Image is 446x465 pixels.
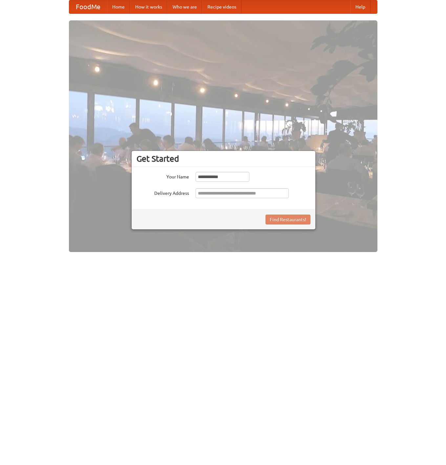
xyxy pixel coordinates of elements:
[137,188,189,197] label: Delivery Address
[265,215,310,224] button: Find Restaurants!
[137,154,310,164] h3: Get Started
[167,0,202,13] a: Who we are
[69,0,107,13] a: FoodMe
[130,0,167,13] a: How it works
[107,0,130,13] a: Home
[202,0,242,13] a: Recipe videos
[137,172,189,180] label: Your Name
[350,0,371,13] a: Help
